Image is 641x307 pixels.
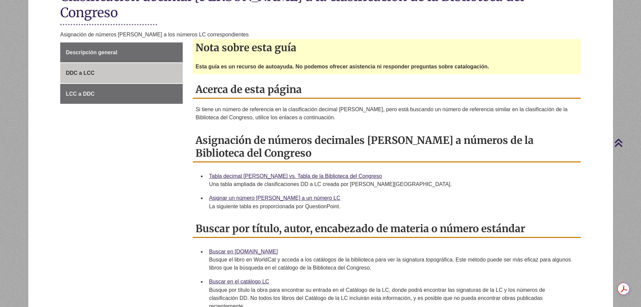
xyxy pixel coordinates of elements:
[195,222,525,235] font: Buscar por título, autor, encabezado de materia o número estándar
[195,41,296,54] font: Nota sobre esta guía
[60,42,183,104] div: Menú de la página de guía
[195,134,534,159] font: Asignación de números decimales [PERSON_NAME] a números de la Biblioteca del Congreso
[66,70,95,76] font: DDC a LCC
[60,42,183,63] a: Descripción general
[195,64,489,69] font: Esta guía es un recurso de autoayuda. No podemos ofrecer asistencia ni responder preguntas sobre ...
[209,173,382,179] a: Tabla decimal [PERSON_NAME] vs. Tabla de la Biblioteca del Congreso
[195,83,302,96] font: Acerca de esta página
[66,50,117,55] font: Descripción general
[209,195,340,201] a: Asignar un número [PERSON_NAME] a un número LC
[209,257,571,271] font: Busque el libro en WorldCat y acceda a los catálogos de la biblioteca para ver la signatura topog...
[60,63,183,83] a: DDC a LCC
[60,84,183,104] a: LCC a DDC
[614,138,639,147] a: Volver arriba
[209,204,340,209] font: La siguiente tabla es proporcionada por QuestionPoint.
[195,106,567,120] font: Si tiene un número de referencia en la clasificación decimal [PERSON_NAME], pero está buscando un...
[209,249,278,254] a: Buscar en [DOMAIN_NAME]
[66,91,95,97] font: LCC a DDC
[209,181,452,187] font: Una tabla ampliada de clasificaciones DD a LC creada por [PERSON_NAME][GEOGRAPHIC_DATA].
[60,32,249,37] font: Asignación de números [PERSON_NAME] a los números LC correspondientes
[209,279,269,284] a: Buscar en el catálogo LC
